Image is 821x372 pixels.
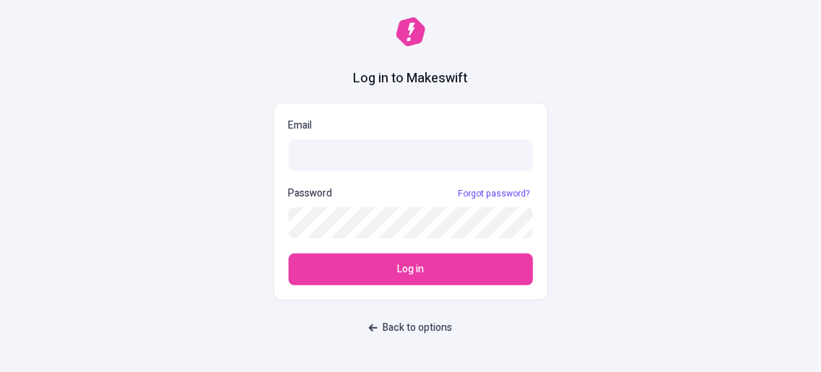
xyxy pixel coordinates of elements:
button: Back to options [360,315,461,341]
h1: Log in to Makeswift [354,69,468,88]
a: Forgot password? [456,188,533,199]
button: Log in [289,254,533,285]
span: Back to options [383,320,453,336]
input: Email [289,139,533,171]
span: Log in [397,261,424,277]
p: Email [289,118,533,134]
p: Password [289,186,333,202]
